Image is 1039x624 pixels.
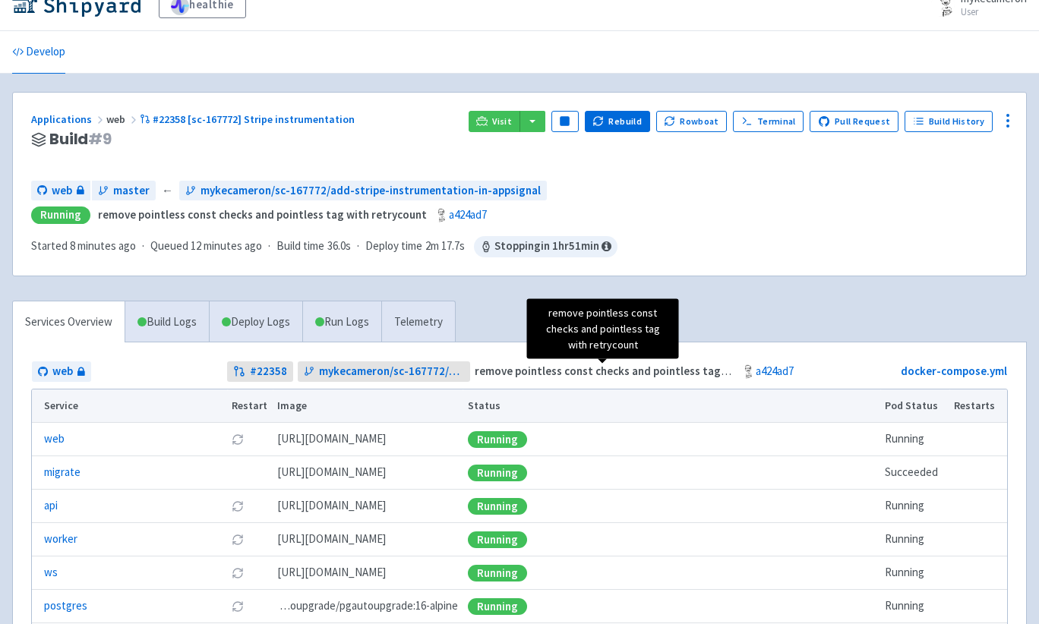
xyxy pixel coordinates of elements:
[756,364,794,378] a: a424ad7
[276,238,324,255] span: Build time
[232,433,244,446] button: Restart pod
[880,423,949,456] td: Running
[474,236,617,257] span: Stopping in 1 hr 51 min
[733,111,804,132] a: Terminal
[810,111,898,132] a: Pull Request
[31,238,136,253] span: Started
[113,182,150,200] span: master
[551,111,579,132] button: Pause
[961,7,1027,17] small: User
[227,361,293,382] a: #22358
[44,430,65,448] a: web
[162,182,173,200] span: ←
[277,497,386,515] span: [DOMAIN_NAME][URL]
[475,364,804,378] strong: remove pointless const checks and pointless tag with retrycount
[179,181,547,201] a: mykecameron/sc-167772/add-stripe-instrumentation-in-appsignal
[880,590,949,623] td: Running
[32,389,227,423] th: Service
[468,465,527,481] div: Running
[88,128,112,150] span: # 9
[44,597,87,615] a: postgres
[125,301,209,343] a: Build Logs
[381,301,455,343] a: Telemetry
[44,531,77,548] a: worker
[468,431,527,448] div: Running
[44,564,58,581] a: ws
[32,361,91,382] a: web
[232,567,244,579] button: Restart pod
[449,207,487,222] a: a424ad7
[106,112,140,126] span: web
[468,498,527,515] div: Running
[31,236,617,257] div: · · ·
[585,111,650,132] button: Rebuild
[463,389,880,423] th: Status
[92,181,156,201] a: master
[201,182,541,200] span: mykecameron/sc-167772/add-stripe-instrumentation-in-appsignal
[12,31,65,74] a: Develop
[880,456,949,490] td: Succeeded
[656,111,728,132] button: Rowboat
[298,361,470,382] a: mykecameron/sc-167772/add-stripe-instrumentation-in-appsignal
[232,500,244,512] button: Restart pod
[52,182,72,200] span: web
[469,111,520,132] a: Visit
[150,238,262,253] span: Queued
[13,301,125,343] a: Services Overview
[327,238,351,255] span: 36.0s
[468,598,527,615] div: Running
[277,564,386,581] span: [DOMAIN_NAME][URL]
[277,464,386,481] span: [DOMAIN_NAME][URL]
[227,389,273,423] th: Restart
[31,181,90,201] a: web
[140,112,357,126] a: #22358 [sc-167772] Stripe instrumentation
[468,531,527,548] div: Running
[273,389,463,423] th: Image
[302,301,381,343] a: Run Logs
[468,565,527,581] div: Running
[492,115,512,128] span: Visit
[49,131,112,148] span: Build
[44,464,81,481] a: migrate
[277,531,386,548] span: [DOMAIN_NAME][URL]
[880,556,949,590] td: Running
[365,238,422,255] span: Deploy time
[425,238,465,255] span: 2m 17.7s
[905,111,993,132] a: Build History
[232,600,244,613] button: Restart pod
[191,238,262,253] time: 12 minutes ago
[52,363,73,380] span: web
[319,363,464,380] span: mykecameron/sc-167772/add-stripe-instrumentation-in-appsignal
[880,389,949,423] th: Pod Status
[277,597,458,615] span: pgautoupgrade/pgautoupgrade:16-alpine
[250,363,287,380] strong: # 22358
[31,112,106,126] a: Applications
[277,430,386,448] span: [DOMAIN_NAME][URL]
[949,389,1007,423] th: Restarts
[98,207,427,222] strong: remove pointless const checks and pointless tag with retrycount
[209,301,302,343] a: Deploy Logs
[880,523,949,556] td: Running
[880,490,949,523] td: Running
[901,364,1007,378] a: docker-compose.yml
[70,238,136,253] time: 8 minutes ago
[31,206,90,224] div: Running
[232,534,244,546] button: Restart pod
[44,497,58,515] a: api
